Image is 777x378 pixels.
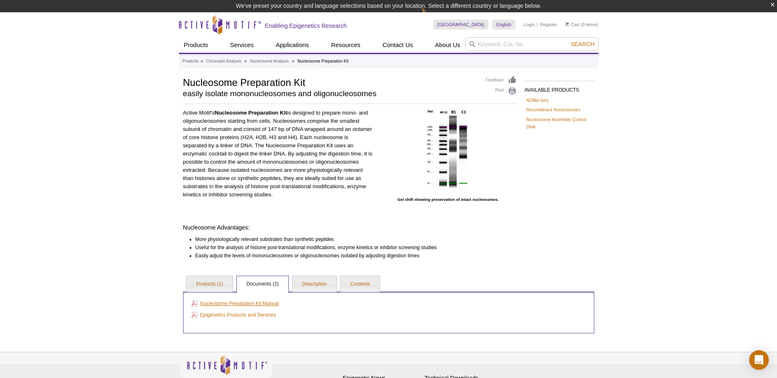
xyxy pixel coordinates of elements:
a: Login [523,22,535,27]
a: Register [540,22,557,27]
h2: AVAILABLE PRODUCTS [525,81,594,95]
a: Contact Us [378,37,418,53]
strong: Gel shift showing preservation of intact nucleosomes. [398,197,499,202]
a: Description [292,276,337,292]
li: (0 items) [565,20,598,29]
a: Products [179,37,213,53]
li: More physiologically relevant substrates than synthetic peptides [195,235,509,243]
img: Your Cart [565,22,569,26]
h2: easily isolate mononucleosomes and oligonucleosomes [183,90,478,97]
h4: Nucleosome Advantages: [183,224,516,231]
img: Nucleosome Preparation Kit preserves intact nucleosomes. [423,109,473,191]
img: Change Here [421,6,443,25]
li: » [245,59,247,63]
a: Products [183,58,199,65]
input: Keyword, Cat. No. [465,37,598,51]
a: Chromatin Analysis [206,58,241,65]
h1: Nucleosome Preparation Kit [183,76,478,88]
button: Search [568,40,597,48]
li: » [292,59,294,63]
a: Applications [271,37,314,53]
a: Recombinant Nucleosomes [526,106,580,113]
li: » [201,59,203,63]
li: Nucleosome Preparation Kit [297,59,349,63]
a: About Us [430,37,465,53]
a: Nucleosome Analysis [250,58,289,65]
p: Active Motif’s is designed to prepare mono- and oligonucleosomes starting from cells. Nucleosomes... [183,109,374,199]
div: Open Intercom Messenger [749,350,769,370]
a: Cart [565,22,580,27]
a: English [492,20,515,29]
a: Contents [340,276,380,292]
a: Print [486,87,516,96]
strong: Nucleosome Preparation Kit [215,110,287,116]
a: Feedback [486,76,516,85]
a: Resources [326,37,365,53]
li: Useful for the analysis of histone post-translational modifications, enzyme kinetics or inhibitor... [195,243,509,252]
a: Products (1) [186,276,233,292]
a: Nucleosome Assembly Control DNA [526,116,593,130]
a: Documents (2) [237,276,289,292]
li: Easily adjust the levels of mononucleosomes or oligonucleosomes isolated by adjusting digestion t... [195,252,509,260]
a: NOMe-Seq [526,97,548,104]
h2: Enabling Epigenetics Research [265,22,347,29]
span: Search [571,41,594,47]
a: Services [225,37,259,53]
a: Epigenetics Products and Services [191,310,276,319]
a: Nucleosome Preparation Kit Manual [191,299,279,308]
a: [GEOGRAPHIC_DATA] [433,20,489,29]
li: | [537,20,538,29]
